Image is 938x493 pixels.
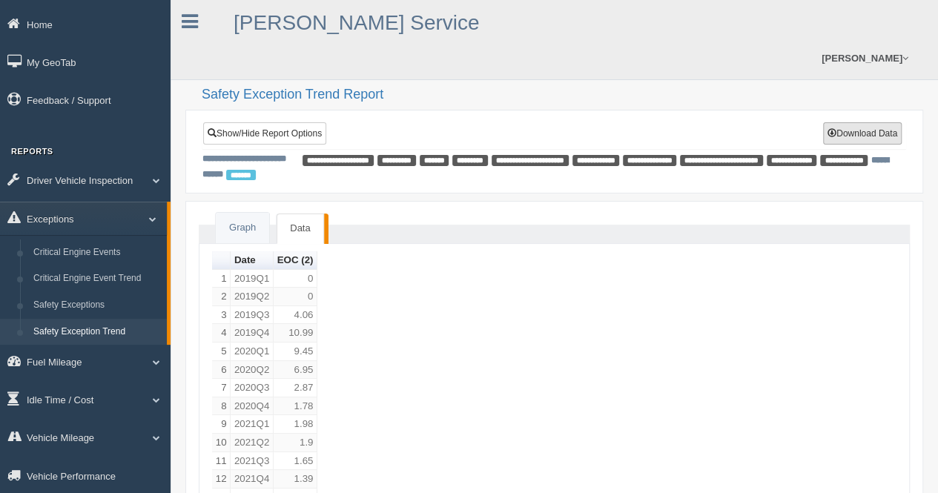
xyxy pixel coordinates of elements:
[212,270,231,288] td: 1
[231,343,274,361] td: 2020Q1
[212,324,231,343] td: 4
[212,397,231,416] td: 8
[212,434,231,452] td: 10
[274,270,317,288] td: 0
[212,415,231,434] td: 9
[274,434,317,452] td: 1.9
[814,37,916,79] a: [PERSON_NAME]
[216,213,269,243] a: Graph
[231,379,274,397] td: 2020Q3
[231,434,274,452] td: 2021Q2
[231,288,274,306] td: 2019Q2
[274,251,317,270] th: Sort column
[231,251,274,270] th: Sort column
[274,397,317,416] td: 1.78
[212,361,231,380] td: 6
[231,452,274,471] td: 2021Q3
[274,452,317,471] td: 1.65
[274,470,317,489] td: 1.39
[231,415,274,434] td: 2021Q1
[231,397,274,416] td: 2020Q4
[274,361,317,380] td: 6.95
[274,379,317,397] td: 2.87
[212,379,231,397] td: 7
[231,470,274,489] td: 2021Q4
[212,343,231,361] td: 5
[212,470,231,489] td: 12
[274,415,317,434] td: 1.98
[823,122,902,145] button: Download Data
[234,11,479,34] a: [PERSON_NAME] Service
[274,324,317,343] td: 10.99
[274,288,317,306] td: 0
[274,306,317,325] td: 4.06
[231,324,274,343] td: 2019Q4
[212,452,231,471] td: 11
[27,239,167,266] a: Critical Engine Events
[27,319,167,345] a: Safety Exception Trend
[27,265,167,292] a: Critical Engine Event Trend
[212,306,231,325] td: 3
[203,122,326,145] a: Show/Hide Report Options
[231,361,274,380] td: 2020Q2
[277,214,323,244] a: Data
[212,288,231,306] td: 2
[274,343,317,361] td: 9.45
[231,306,274,325] td: 2019Q3
[231,270,274,288] td: 2019Q1
[27,292,167,319] a: Safety Exceptions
